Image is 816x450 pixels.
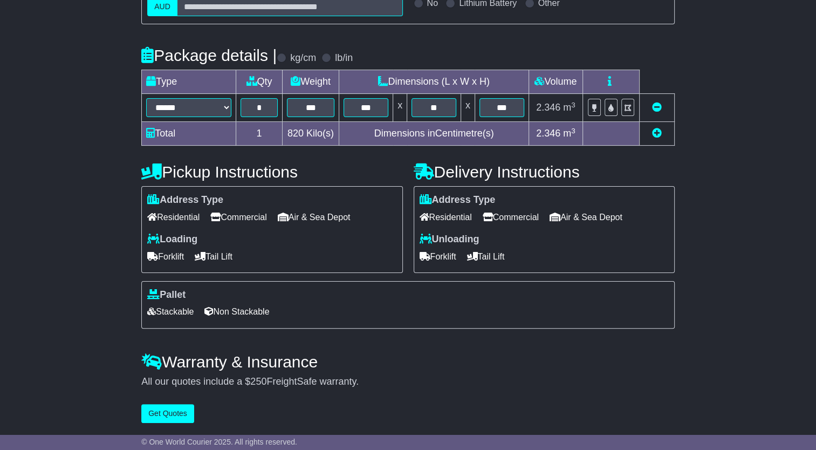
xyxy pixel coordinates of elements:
[536,128,560,139] span: 2.346
[536,102,560,113] span: 2.346
[420,234,479,246] label: Unloading
[287,128,304,139] span: 820
[278,209,351,226] span: Air & Sea Depot
[414,163,675,181] h4: Delivery Instructions
[563,128,575,139] span: m
[250,376,266,387] span: 250
[652,128,662,139] a: Add new item
[141,353,675,371] h4: Warranty & Insurance
[483,209,539,226] span: Commercial
[236,70,282,94] td: Qty
[563,102,575,113] span: m
[461,94,475,122] td: x
[141,438,297,446] span: © One World Courier 2025. All rights reserved.
[339,70,529,94] td: Dimensions (L x W x H)
[290,52,316,64] label: kg/cm
[147,194,223,206] label: Address Type
[420,248,456,265] span: Forklift
[141,163,402,181] h4: Pickup Instructions
[335,52,353,64] label: lb/in
[393,94,407,122] td: x
[147,248,184,265] span: Forklift
[652,102,662,113] a: Remove this item
[147,234,197,246] label: Loading
[236,122,282,146] td: 1
[141,376,675,388] div: All our quotes include a $ FreightSafe warranty.
[571,127,575,135] sup: 3
[282,70,339,94] td: Weight
[141,404,194,423] button: Get Quotes
[420,194,496,206] label: Address Type
[147,209,200,226] span: Residential
[550,209,622,226] span: Air & Sea Depot
[529,70,582,94] td: Volume
[467,248,505,265] span: Tail Lift
[571,101,575,109] sup: 3
[142,70,236,94] td: Type
[339,122,529,146] td: Dimensions in Centimetre(s)
[142,122,236,146] td: Total
[210,209,266,226] span: Commercial
[282,122,339,146] td: Kilo(s)
[147,303,194,320] span: Stackable
[195,248,232,265] span: Tail Lift
[147,289,186,301] label: Pallet
[420,209,472,226] span: Residential
[141,46,277,64] h4: Package details |
[204,303,269,320] span: Non Stackable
